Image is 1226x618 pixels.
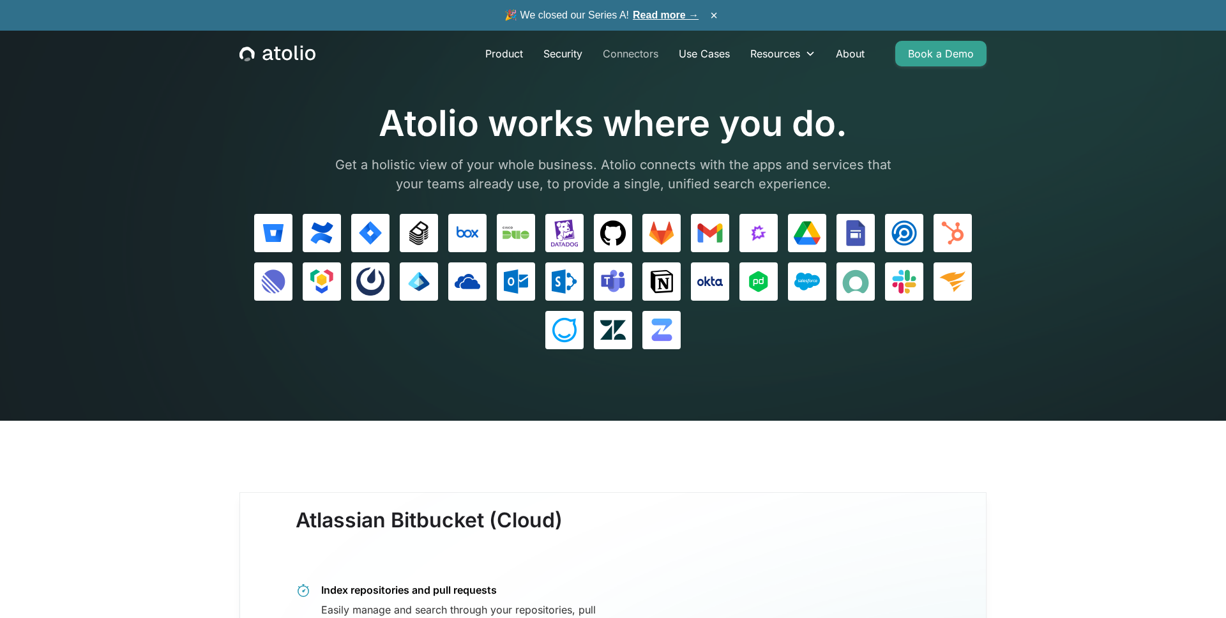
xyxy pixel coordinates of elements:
a: Book a Demo [895,41,987,66]
div: Index repositories and pull requests [321,583,639,597]
a: home [239,45,315,62]
span: 🎉 We closed our Series A! [504,8,699,23]
a: Read more → [633,10,699,20]
h3: Atlassian Bitbucket (Cloud) [296,508,563,558]
iframe: Chat Widget [1162,557,1226,618]
a: Product [475,41,533,66]
a: Security [533,41,593,66]
a: Use Cases [669,41,740,66]
p: Get a holistic view of your whole business. Atolio connects with the apps and services that your ... [326,155,900,193]
a: Connectors [593,41,669,66]
button: × [706,8,722,22]
h1: Atolio works where you do. [326,102,900,145]
div: Resources [750,46,800,61]
a: About [826,41,875,66]
div: Resources [740,41,826,66]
